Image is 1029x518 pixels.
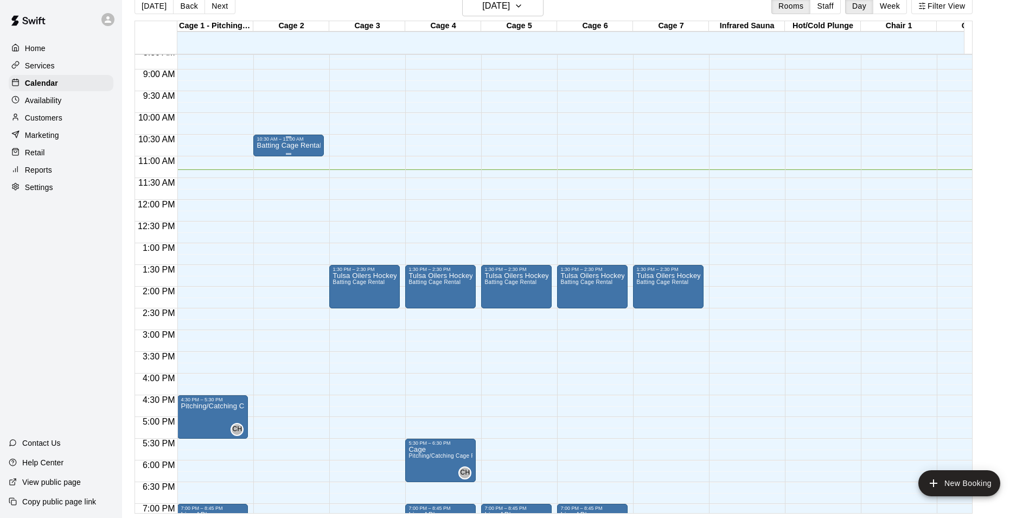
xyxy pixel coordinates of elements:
[709,21,785,31] div: Infrared Sauna
[253,21,329,31] div: Cage 2
[140,504,178,513] span: 7:00 PM
[333,267,397,272] div: 1:30 PM – 2:30 PM
[329,21,405,31] div: Cage 3
[460,468,470,478] span: CH
[557,265,628,308] div: 1:30 PM – 2:30 PM: Tulsa Oilers Hockey
[560,279,612,285] span: Batting Cage Rental
[937,21,1013,31] div: Chair 2
[135,200,177,209] span: 12:00 PM
[135,222,177,231] span: 12:30 PM
[481,265,552,308] div: 1:30 PM – 2:30 PM: Tulsa Oilers Hockey
[22,438,61,448] p: Contact Us
[181,506,245,511] div: 7:00 PM – 8:45 PM
[633,21,709,31] div: Cage 7
[329,265,400,308] div: 1:30 PM – 2:30 PM: Tulsa Oilers Hockey
[25,78,58,89] p: Calendar
[861,21,937,31] div: Chair 1
[136,113,178,122] span: 10:00 AM
[557,21,633,31] div: Cage 6
[785,21,861,31] div: Hot/Cold Plunge
[405,21,481,31] div: Cage 4
[136,156,178,166] span: 11:00 AM
[140,352,178,361] span: 3:30 PM
[25,43,46,54] p: Home
[136,178,178,187] span: 11:30 AM
[633,265,704,308] div: 1:30 PM – 2:30 PM: Tulsa Oilers Hockey
[484,267,548,272] div: 1:30 PM – 2:30 PM
[181,397,245,402] div: 4:30 PM – 5:30 PM
[136,135,178,144] span: 10:30 AM
[140,287,178,296] span: 2:00 PM
[481,21,557,31] div: Cage 5
[405,265,476,308] div: 1:30 PM – 2:30 PM: Tulsa Oilers Hockey
[408,440,472,446] div: 5:30 PM – 6:30 PM
[9,179,113,195] a: Settings
[636,267,700,272] div: 1:30 PM – 2:30 PM
[140,91,178,100] span: 9:30 AM
[22,496,96,507] p: Copy public page link
[484,506,548,511] div: 7:00 PM – 8:45 PM
[140,460,178,470] span: 6:00 PM
[560,506,624,511] div: 7:00 PM – 8:45 PM
[25,130,59,141] p: Marketing
[177,395,248,439] div: 4:30 PM – 5:30 PM: Pitching/Catching Cage Rental
[9,144,113,161] a: Retail
[9,110,113,126] a: Customers
[560,267,624,272] div: 1:30 PM – 2:30 PM
[25,95,62,106] p: Availability
[22,457,63,468] p: Help Center
[140,395,178,405] span: 4:30 PM
[25,147,45,158] p: Retail
[177,21,253,31] div: Cage 1 - Pitching/Catching Lane
[636,279,688,285] span: Batting Cage Rental
[140,330,178,339] span: 3:00 PM
[140,243,178,252] span: 1:00 PM
[22,477,81,488] p: View public page
[25,182,53,193] p: Settings
[253,135,324,156] div: 10:30 AM – 11:00 AM: Batting Cage Rental
[9,40,113,56] a: Home
[140,439,178,448] span: 5:30 PM
[232,424,242,435] span: CH
[140,374,178,383] span: 4:00 PM
[140,417,178,426] span: 5:00 PM
[25,60,55,71] p: Services
[25,165,52,175] p: Reports
[9,127,113,143] a: Marketing
[408,453,488,459] span: Pitching/Catching Cage Rental
[408,267,472,272] div: 1:30 PM – 2:30 PM
[408,279,461,285] span: Batting Cage Rental
[458,466,471,479] div: Carter Hope
[235,423,244,436] span: Chrissy Hood
[463,466,471,479] span: Carter Hope
[9,162,113,178] a: Reports
[484,279,536,285] span: Batting Cage Rental
[25,112,62,123] p: Customers
[9,75,113,91] a: Calendar
[9,92,113,109] a: Availability
[140,265,178,274] span: 1:30 PM
[140,482,178,491] span: 6:30 PM
[9,58,113,74] a: Services
[333,279,385,285] span: Batting Cage Rental
[405,439,476,482] div: 5:30 PM – 6:30 PM: Cage
[231,423,244,436] div: Chrissy Hood
[140,70,178,79] span: 9:00 AM
[257,136,321,142] div: 10:30 AM – 11:00 AM
[918,470,1000,496] button: add
[140,308,178,318] span: 2:30 PM
[408,506,472,511] div: 7:00 PM – 8:45 PM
